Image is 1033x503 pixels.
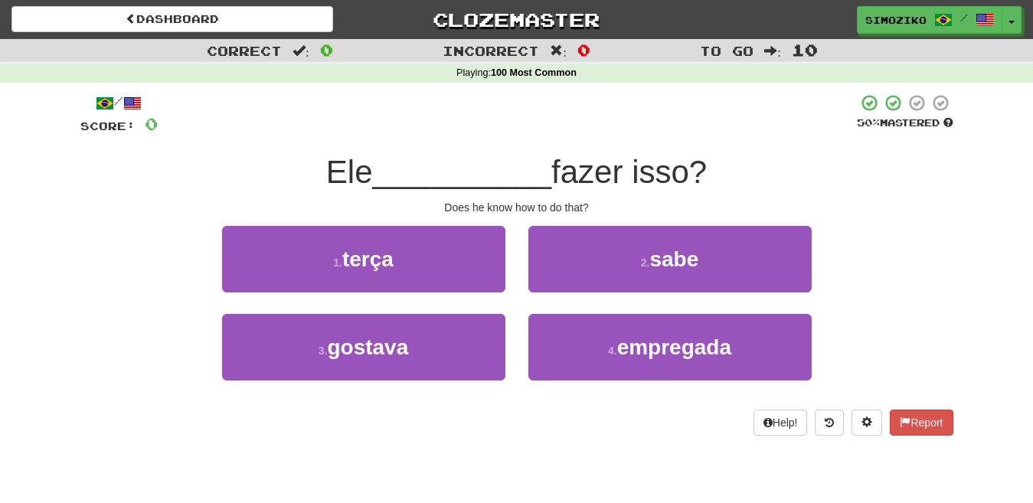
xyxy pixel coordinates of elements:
[326,154,373,190] span: Ele
[319,345,328,357] small: 3 .
[815,410,844,436] button: Round history (alt+y)
[222,314,505,381] button: 3.gostava
[649,247,698,271] span: sabe
[327,335,408,359] span: gostava
[608,345,617,357] small: 4 .
[80,200,953,215] div: Does he know how to do that?
[960,12,968,23] span: /
[293,44,309,57] span: :
[865,13,927,27] span: simoziko
[80,119,136,132] span: Score:
[857,6,1002,34] a: simoziko /
[320,41,333,59] span: 0
[857,116,953,130] div: Mastered
[641,256,650,269] small: 2 .
[342,247,394,271] span: terça
[333,256,342,269] small: 1 .
[373,154,552,190] span: __________
[356,6,678,33] a: Clozemaster
[80,93,158,113] div: /
[550,44,567,57] span: :
[491,67,577,78] strong: 100 Most Common
[207,43,282,58] span: Correct
[764,44,781,57] span: :
[792,41,818,59] span: 10
[11,6,333,32] a: Dashboard
[222,226,505,292] button: 1.terça
[577,41,590,59] span: 0
[443,43,539,58] span: Incorrect
[145,114,158,133] span: 0
[528,226,812,292] button: 2.sabe
[754,410,808,436] button: Help!
[700,43,754,58] span: To go
[528,314,812,381] button: 4.empregada
[551,154,707,190] span: fazer isso?
[857,116,880,129] span: 50 %
[890,410,953,436] button: Report
[617,335,731,359] span: empregada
